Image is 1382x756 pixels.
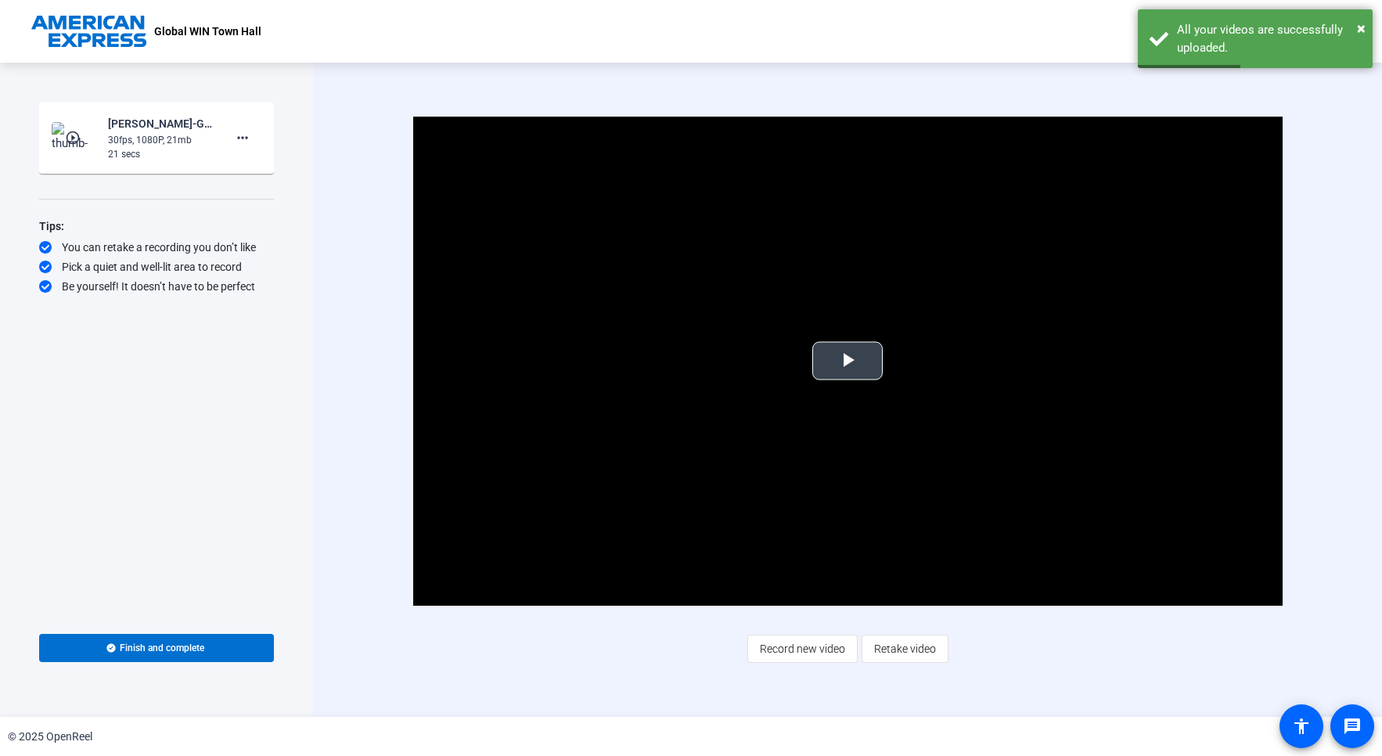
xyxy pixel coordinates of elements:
div: Be yourself! It doesn’t have to be perfect [39,279,274,294]
button: Close [1357,16,1366,40]
span: Record new video [760,634,845,664]
img: thumb-nail [52,122,98,153]
img: OpenReel logo [31,16,146,47]
mat-icon: play_circle_outline [65,130,84,146]
button: Record new video [747,635,858,663]
button: Retake video [862,635,948,663]
p: Global WIN Town Hall [154,22,261,41]
div: You can retake a recording you don’t like [39,239,274,255]
mat-icon: accessibility [1292,717,1311,736]
span: Retake video [874,634,936,664]
div: Pick a quiet and well-lit area to record [39,259,274,275]
button: Play Video [812,342,883,380]
div: 30fps, 1080P, 21mb [108,133,213,147]
div: Video Player [413,117,1283,606]
div: © 2025 OpenReel [8,729,92,745]
div: [PERSON_NAME]-Global WIN Town Hall-Global [GEOGRAPHIC_DATA]-1760367478222-webcam [108,114,213,133]
mat-icon: more_horiz [233,128,252,147]
span: × [1357,19,1366,38]
div: 21 secs [108,147,213,161]
span: Finish and complete [120,642,204,654]
div: All your videos are successfully uploaded. [1177,21,1361,56]
div: Tips: [39,217,274,236]
button: Finish and complete [39,634,274,662]
mat-icon: message [1343,717,1362,736]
